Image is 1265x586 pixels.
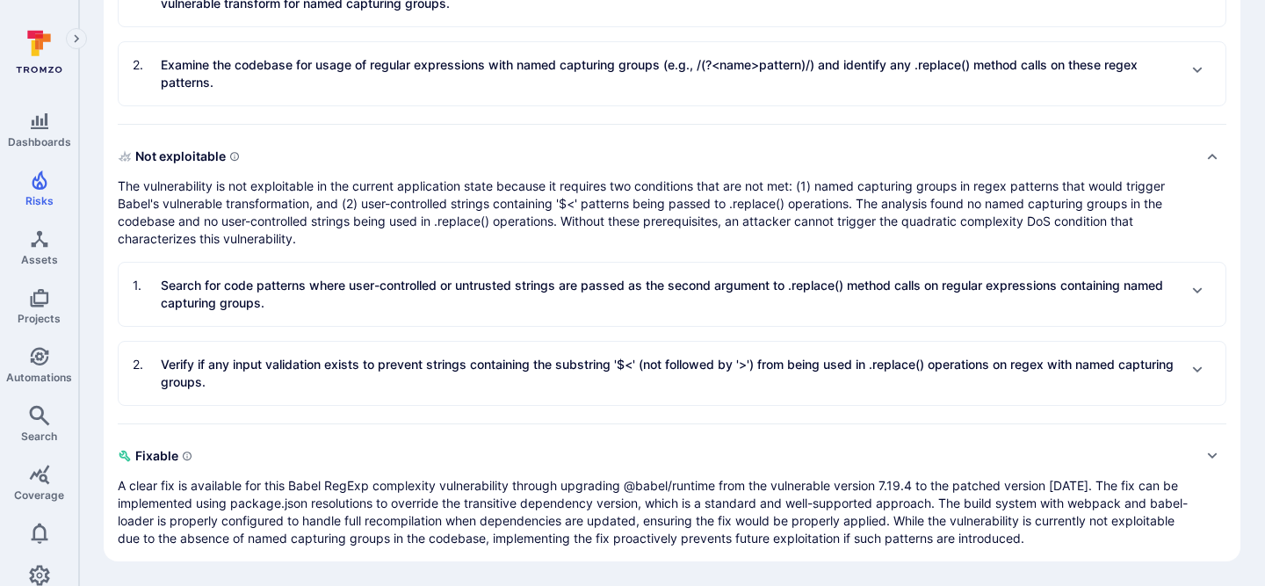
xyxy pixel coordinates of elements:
[21,253,58,266] span: Assets
[133,277,157,294] span: 1 .
[161,277,1176,312] p: Search for code patterns where user-controlled or untrusted strings are passed as the second argu...
[70,32,83,47] i: Expand navigation menu
[66,28,87,49] button: Expand navigation menu
[119,263,1225,326] div: Expand
[161,56,1176,91] p: Examine the codebase for usage of regular expressions with named capturing groups (e.g., /(?<name...
[18,312,61,325] span: Projects
[118,442,1226,547] div: Expand
[133,56,157,74] span: 2 .
[118,177,1191,248] p: The vulnerability is not exploitable in the current application state because it requires two con...
[21,430,57,443] span: Search
[161,356,1176,391] p: Verify if any input validation exists to prevent strings containing the substring '$<' (not follo...
[6,371,72,384] span: Automations
[229,151,240,162] svg: Indicates if a vulnerability can be exploited by an attacker to gain unauthorized access, execute...
[119,42,1225,105] div: Expand
[8,135,71,148] span: Dashboards
[133,356,157,373] span: 2 .
[118,477,1191,547] p: A clear fix is available for this Babel RegExp complexity vulnerability through upgrading @babel/...
[182,451,192,461] svg: Indicates if a vulnerability can be remediated or patched easily
[119,342,1225,405] div: Expand
[118,442,1191,470] span: Fixable
[118,142,1191,170] span: Not exploitable
[118,142,1226,248] div: Collapse
[14,488,64,502] span: Coverage
[25,194,54,207] span: Risks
